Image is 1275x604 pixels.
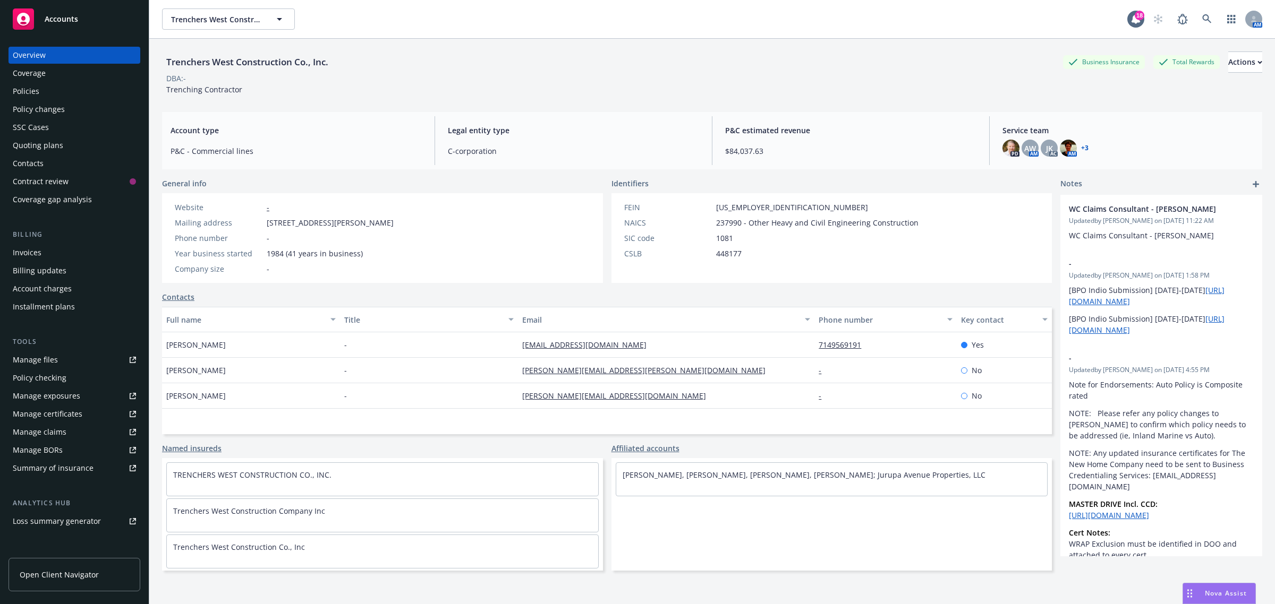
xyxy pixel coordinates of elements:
a: Switch app [1221,8,1242,30]
a: Report a Bug [1172,8,1193,30]
div: -Updatedby [PERSON_NAME] on [DATE] 1:58 PM[BPO Indio Submission] [DATE]-[DATE][URL][DOMAIN_NAME][... [1060,249,1262,344]
span: - [344,365,347,376]
p: NOTE: Any updated insurance certificates for The New Home Company need to be sent to Business Cre... [1069,447,1254,492]
a: Accounts [8,4,140,34]
a: Quoting plans [8,137,140,154]
a: - [819,391,830,401]
div: Key contact [961,314,1036,325]
span: [US_EMPLOYER_IDENTIFICATION_NUMBER] [716,202,868,213]
span: JK [1046,143,1053,154]
span: - [344,339,347,350]
a: Trenchers West Construction Company Inc [173,506,325,516]
a: Policy checking [8,369,140,386]
div: Phone number [175,232,262,244]
div: Trenchers West Construction Co., Inc. [162,55,333,69]
span: Nova Assist [1205,589,1247,598]
a: SSC Cases [8,119,140,136]
a: Policies [8,83,140,100]
button: Nova Assist [1183,583,1256,604]
div: DBA: - [166,73,186,84]
div: FEIN [624,202,712,213]
div: Installment plans [13,298,75,315]
div: NAICS [624,217,712,228]
a: [PERSON_NAME][EMAIL_ADDRESS][PERSON_NAME][DOMAIN_NAME] [522,365,774,375]
div: WC Claims Consultant - [PERSON_NAME]Updatedby [PERSON_NAME] on [DATE] 11:22 AMWC Claims Consultan... [1060,195,1262,249]
div: Coverage [13,65,46,82]
span: P&C - Commercial lines [171,145,422,157]
div: Full name [166,314,324,325]
span: P&C estimated revenue [725,125,976,136]
a: Start snowing [1147,8,1169,30]
span: - [267,232,269,244]
a: Overview [8,47,140,64]
span: Yes [972,339,984,350]
span: [PERSON_NAME] [166,365,226,376]
span: - [267,263,269,274]
p: Note for Endorsements: Auto Policy is Composite rated [1069,379,1254,401]
span: 1984 (41 years in business) [267,248,363,259]
img: photo [1060,140,1077,157]
a: +3 [1081,145,1089,151]
div: Policies [13,83,39,100]
span: Updated by [PERSON_NAME] on [DATE] 11:22 AM [1069,216,1254,226]
span: WC Claims Consultant - [PERSON_NAME] [1069,203,1226,214]
span: 1081 [716,232,733,244]
div: Policy checking [13,369,66,386]
a: - [819,365,830,375]
span: C-corporation [448,145,699,157]
strong: Cert Notes: [1069,528,1110,538]
div: Year business started [175,248,262,259]
span: Identifiers [611,178,649,189]
div: Manage claims [13,424,66,441]
div: Company size [175,263,262,274]
div: Manage BORs [13,442,63,459]
span: - [344,390,347,401]
div: Coverage gap analysis [13,191,92,208]
button: Actions [1228,51,1262,73]
span: Updated by [PERSON_NAME] on [DATE] 4:55 PM [1069,365,1254,375]
a: - [267,202,269,212]
span: $84,037.63 [725,145,976,157]
a: [URL][DOMAIN_NAME] [1069,510,1149,520]
a: Installment plans [8,298,140,315]
div: SIC code [624,232,712,244]
span: [PERSON_NAME] [166,339,226,350]
span: Service team [1002,125,1254,136]
div: Actions [1228,52,1262,72]
span: Legal entity type [448,125,699,136]
a: Coverage gap analysis [8,191,140,208]
div: Title [344,314,502,325]
div: Manage certificates [13,405,82,422]
div: Contacts [13,155,44,172]
div: Website [175,202,262,213]
button: Trenchers West Construction Co., Inc. [162,8,295,30]
span: - [1069,258,1226,269]
div: Policy changes [13,101,65,118]
button: Phone number [814,307,957,332]
a: Named insureds [162,443,222,454]
span: Notes [1060,178,1082,191]
span: 237990 - Other Heavy and Civil Engineering Construction [716,217,919,228]
span: Account type [171,125,422,136]
a: Coverage [8,65,140,82]
button: Key contact [957,307,1052,332]
div: Invoices [13,244,41,261]
div: Billing [8,229,140,240]
a: Manage certificates [8,405,140,422]
button: Email [518,307,814,332]
div: Tools [8,336,140,347]
span: Manage exposures [8,387,140,404]
span: 448177 [716,248,742,259]
a: [PERSON_NAME], [PERSON_NAME], [PERSON_NAME], [PERSON_NAME]; Jurupa Avenue Properties, LLC [623,470,985,480]
p: [BPO Indio Submission] [DATE]-[DATE] [1069,313,1254,335]
a: Billing updates [8,262,140,279]
div: Total Rewards [1153,55,1220,68]
div: SSC Cases [13,119,49,136]
a: add [1249,178,1262,191]
div: Billing updates [13,262,66,279]
a: Contacts [8,155,140,172]
div: Manage files [13,351,58,368]
div: Business Insurance [1063,55,1145,68]
a: Contract review [8,173,140,190]
a: Policy changes [8,101,140,118]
